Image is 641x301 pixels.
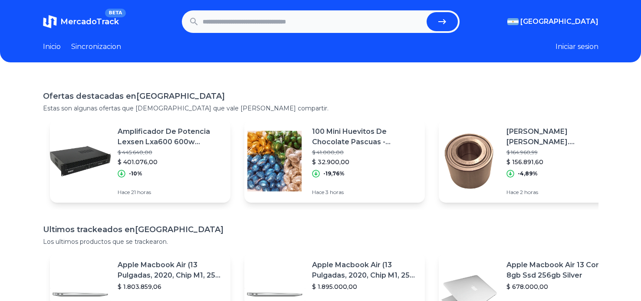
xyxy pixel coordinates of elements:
p: $ 445.640,00 [118,149,224,156]
a: MercadoTrackBETA [43,15,119,29]
p: $ 156.891,60 [506,158,612,166]
p: Hace 21 horas [118,189,224,196]
p: $ 32.900,00 [312,158,418,166]
p: Estas son algunas ofertas que [DEMOGRAPHIC_DATA] que vale [PERSON_NAME] compartir. [43,104,598,113]
a: Inicio [43,42,61,52]
p: Los ultimos productos que se trackearon. [43,237,598,246]
p: Apple Macbook Air (13 Pulgadas, 2020, Chip M1, 256 Gb De Ssd, 8 Gb De Ram) - Plata [118,260,224,281]
a: Featured imageAmplificador De Potencia Lexsen Lxa600 600w Profesional$ 445.640,00$ 401.076,00-10%... [50,120,230,203]
p: Hace 3 horas [312,189,418,196]
p: $ 1.895.000,00 [312,282,418,291]
p: $ 1.803.859,06 [118,282,224,291]
p: -10% [129,170,142,177]
p: -19,76% [323,170,345,177]
p: [PERSON_NAME] [PERSON_NAME].[PERSON_NAME] [506,126,612,147]
h1: Ofertas destacadas en [GEOGRAPHIC_DATA] [43,90,598,102]
a: Featured image100 Mini Huevitos De Chocolate Pascuas - Souvenirs$ 41.000,00$ 32.900,00-19,76%Hace... [244,120,425,203]
a: Featured image[PERSON_NAME] [PERSON_NAME].[PERSON_NAME]$ 164.960,99$ 156.891,60-4,89%Hace 2 horas [439,120,619,203]
img: Featured image [439,131,500,191]
p: $ 401.076,00 [118,158,224,166]
span: MercadoTrack [60,17,119,26]
p: Apple Macbook Air 13 Core I5 8gb Ssd 256gb Silver [506,260,612,281]
p: Apple Macbook Air (13 Pulgadas, 2020, Chip M1, 256 Gb De Ssd, 8 Gb De Ram) - Plata [312,260,418,281]
p: Hace 2 horas [506,189,612,196]
span: BETA [105,9,125,17]
img: Featured image [244,131,305,191]
img: MercadoTrack [43,15,57,29]
p: 100 Mini Huevitos De Chocolate Pascuas - Souvenirs [312,126,418,147]
p: -4,89% [518,170,538,177]
a: Sincronizacion [71,42,121,52]
p: $ 678.000,00 [506,282,612,291]
button: [GEOGRAPHIC_DATA] [507,16,598,27]
p: Amplificador De Potencia Lexsen Lxa600 600w Profesional [118,126,224,147]
img: Featured image [50,131,111,191]
span: [GEOGRAPHIC_DATA] [520,16,598,27]
h1: Ultimos trackeados en [GEOGRAPHIC_DATA] [43,223,598,236]
p: $ 164.960,99 [506,149,612,156]
button: Iniciar sesion [556,42,598,52]
img: Argentina [507,18,519,25]
p: $ 41.000,00 [312,149,418,156]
